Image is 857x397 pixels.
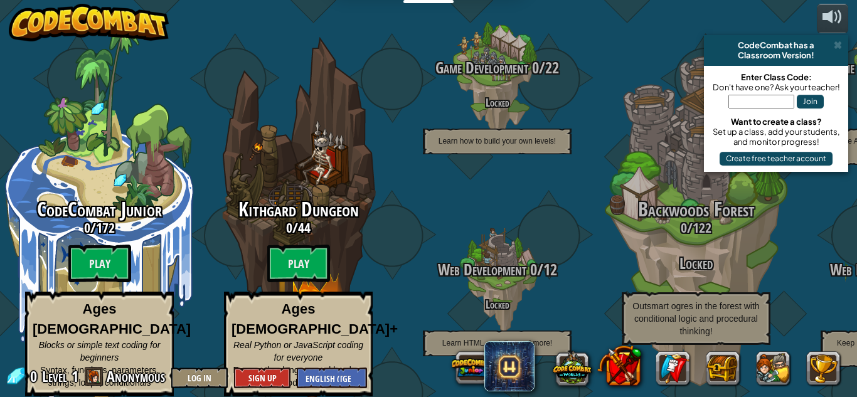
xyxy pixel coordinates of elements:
[438,259,526,280] span: Web Development
[107,366,165,386] span: Anonymous
[435,57,528,78] span: Game Development
[710,82,842,92] div: Don't have one? Ask your teacher!
[398,299,597,310] h4: Locked
[597,255,796,272] h3: Locked
[709,40,843,50] div: CodeCombat has a
[681,218,687,237] span: 0
[171,368,228,388] button: Log In
[33,301,191,336] strong: Ages [DEMOGRAPHIC_DATA]
[96,218,115,237] span: 172
[68,245,131,282] btn: Play
[238,196,359,223] span: Kithgard Dungeon
[817,4,848,33] button: Adjust volume
[233,365,364,388] span: Escape the dungeon and level up your coding skills!
[710,117,842,127] div: Want to create a class?
[42,366,67,387] span: Level
[545,57,559,78] span: 22
[40,365,159,388] span: Syntax, functions, parameters, strings, loops, conditionals
[597,220,796,235] h3: /
[797,95,824,109] button: Join
[232,301,398,336] strong: Ages [DEMOGRAPHIC_DATA]+
[543,259,557,280] span: 12
[632,301,759,336] span: Outsmart ogres in the forest with conditional logic and procedural thinking!
[693,218,711,237] span: 122
[710,72,842,82] div: Enter Class Code:
[39,340,161,363] span: Blocks or simple text coding for beginners
[84,218,90,237] span: 0
[298,218,311,237] span: 44
[710,127,842,147] div: Set up a class, add your students, and monitor progress!
[398,97,597,109] h4: Locked
[398,262,597,278] h3: /
[709,50,843,60] div: Classroom Version!
[37,196,162,223] span: CodeCombat Junior
[267,245,330,282] btn: Play
[234,368,290,388] button: Sign Up
[398,60,597,77] h3: /
[9,4,169,41] img: CodeCombat - Learn how to code by playing a game
[199,220,398,235] h3: /
[528,57,539,78] span: 0
[720,152,833,166] button: Create free teacher account
[442,339,552,347] span: Learn HTML, scripting and more!
[30,366,41,386] span: 0
[286,218,292,237] span: 0
[233,340,363,363] span: Real Python or JavaScript coding for everyone
[72,366,78,386] span: 1
[638,196,755,223] span: Backwoods Forest
[526,259,537,280] span: 0
[439,137,556,146] span: Learn how to build your own levels!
